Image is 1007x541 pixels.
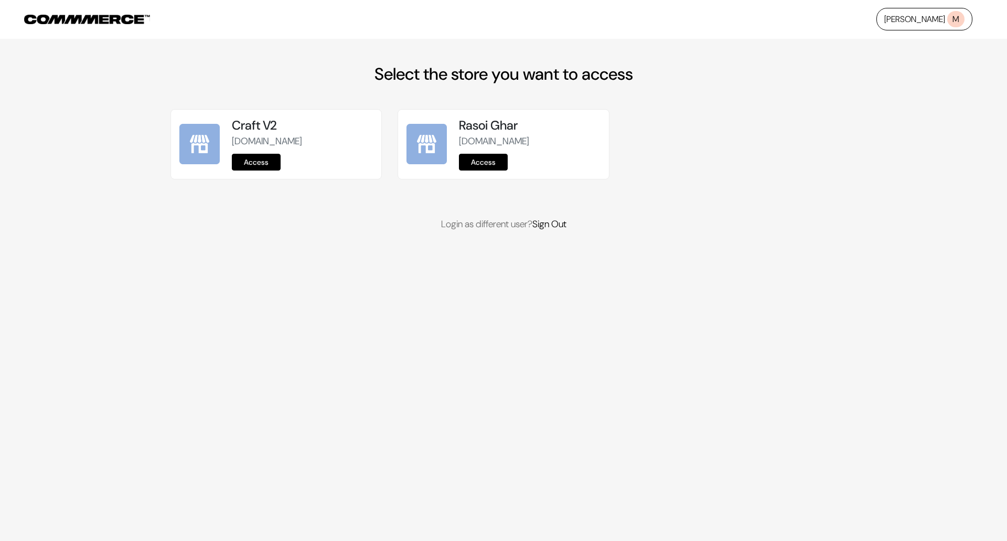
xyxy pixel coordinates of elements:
p: Login as different user? [170,217,837,231]
img: Craft V2 [179,124,220,164]
h5: Rasoi Ghar [459,118,600,133]
h5: Craft V2 [232,118,373,133]
a: [PERSON_NAME]M [876,8,972,30]
a: Sign Out [532,218,566,230]
img: Rasoi Ghar [406,124,447,164]
p: [DOMAIN_NAME] [232,134,373,148]
img: COMMMERCE [24,15,150,24]
a: Access [232,154,281,171]
span: M [947,11,965,27]
h2: Select the store you want to access [170,64,837,84]
p: [DOMAIN_NAME] [459,134,600,148]
a: Access [459,154,508,171]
